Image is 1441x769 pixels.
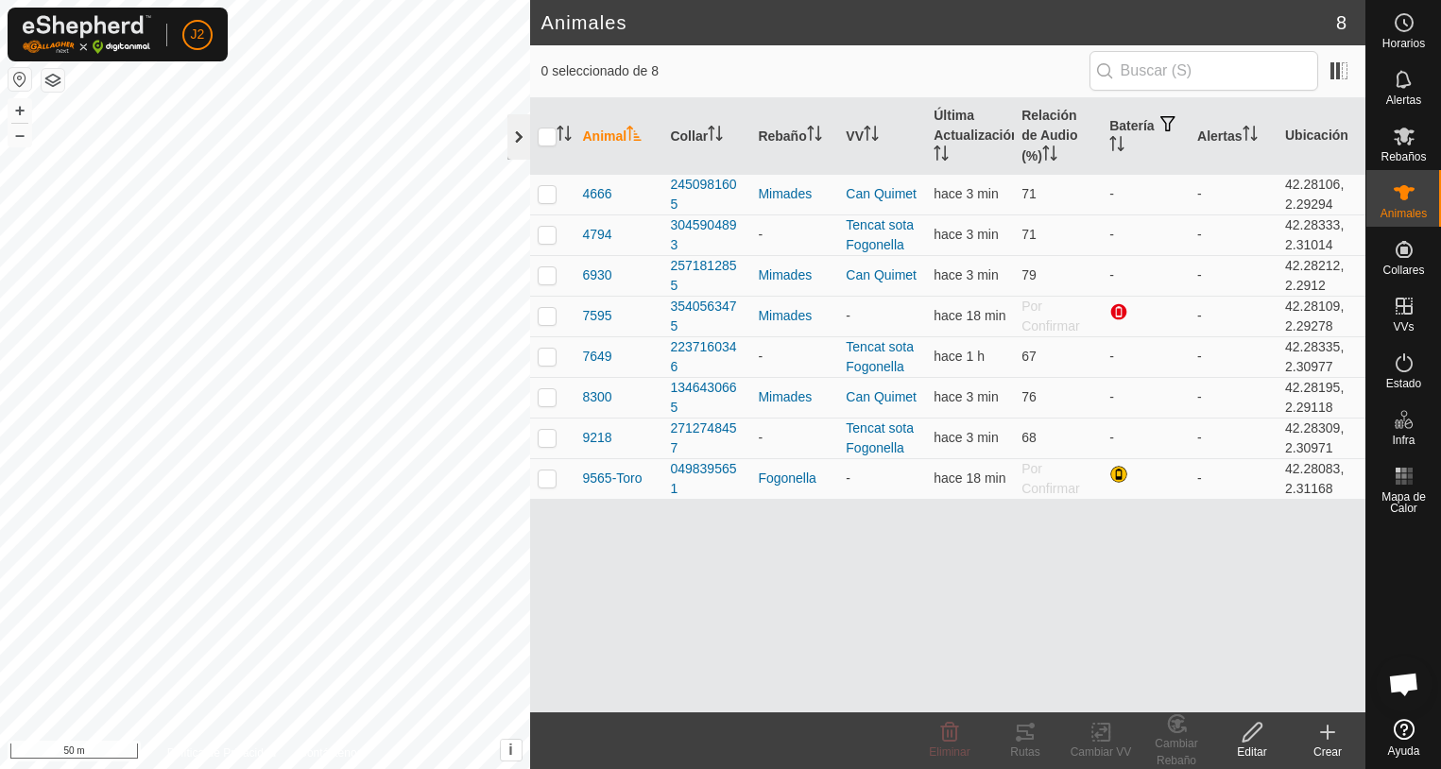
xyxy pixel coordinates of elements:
span: 7649 [583,347,612,367]
h2: Animales [541,11,1336,34]
span: 8 [1336,9,1347,37]
a: Chat abierto [1376,656,1432,712]
div: 2237160346 [670,337,743,377]
th: Ubicación [1278,98,1365,175]
th: Alertas [1190,98,1278,175]
span: 71 [1021,227,1037,242]
span: 28 ago 2025, 14:46 [934,186,998,201]
span: Collares [1382,265,1424,276]
td: - [1102,255,1190,296]
div: 1346430665 [670,378,743,418]
span: 9565-Toro [583,469,643,488]
th: Última Actualización [926,98,1014,175]
span: Infra [1392,435,1415,446]
img: Logo Gallagher [23,15,151,54]
button: Capas del Mapa [42,69,64,92]
td: - [1190,418,1278,458]
p-sorticon: Activar para ordenar [864,128,879,144]
p-sorticon: Activar para ordenar [807,128,822,144]
span: 0 seleccionado de 8 [541,61,1089,81]
div: Cambiar VV [1063,743,1139,760]
span: 28 ago 2025, 14:46 [934,227,998,242]
th: Relación de Audio (%) [1014,98,1102,175]
td: 42.28212, 2.2912 [1278,255,1365,296]
td: 42.28109, 2.29278 [1278,296,1365,336]
span: Eliminar [929,745,969,759]
div: - [758,347,831,367]
a: Contáctenos [299,744,362,761]
span: Horarios [1382,38,1425,49]
p-sorticon: Activar para ordenar [557,128,572,144]
div: Mimades [758,184,831,204]
td: 42.28335, 2.30977 [1278,336,1365,377]
div: 3045904893 [670,215,743,255]
div: 3540563475 [670,297,743,336]
a: Política de Privacidad [167,744,276,761]
div: 0498395651 [670,459,743,499]
span: Mapa de Calor [1371,491,1436,514]
div: Rutas [987,743,1063,760]
th: Animal [575,98,663,175]
span: 28 ago 2025, 13:46 [934,349,985,364]
td: - [1190,214,1278,255]
div: Mimades [758,387,831,407]
p-sorticon: Activar para ordenar [708,128,723,144]
div: Mimades [758,306,831,326]
span: 28 ago 2025, 14:31 [934,470,1005,486]
a: Ayuda [1366,711,1441,764]
div: - [758,225,831,245]
td: 42.28083, 2.31168 [1278,458,1365,499]
p-sorticon: Activar para ordenar [934,148,949,163]
div: 2450981605 [670,175,743,214]
input: Buscar (S) [1089,51,1318,91]
td: - [1102,214,1190,255]
th: Collar [662,98,750,175]
td: 42.28106, 2.29294 [1278,174,1365,214]
button: Restablecer Mapa [9,68,31,91]
p-sorticon: Activar para ordenar [626,128,642,144]
span: Alertas [1386,94,1421,106]
td: - [1102,418,1190,458]
div: 2712748457 [670,419,743,458]
div: Crear [1290,743,1365,760]
td: - [1102,174,1190,214]
span: VVs [1393,321,1414,333]
span: 68 [1021,430,1037,445]
app-display-virtual-paddock-transition: - [846,308,850,323]
span: Rebaños [1381,151,1426,162]
th: Batería [1102,98,1190,175]
a: Can Quimet [846,389,917,404]
td: 42.28309, 2.30971 [1278,418,1365,458]
td: 42.28333, 2.31014 [1278,214,1365,255]
span: 28 ago 2025, 14:31 [934,308,1005,323]
td: - [1102,377,1190,418]
div: 2571812855 [670,256,743,296]
a: Tencat sota Fogonella [846,420,914,455]
div: Mimades [758,265,831,285]
span: Animales [1381,208,1427,219]
span: Ayuda [1388,745,1420,757]
p-sorticon: Activar para ordenar [1243,128,1258,144]
a: Can Quimet [846,267,917,282]
div: Fogonella [758,469,831,488]
span: 7595 [583,306,612,326]
td: - [1190,174,1278,214]
td: - [1190,255,1278,296]
span: 8300 [583,387,612,407]
span: i [508,742,512,758]
span: 4666 [583,184,612,204]
span: 28 ago 2025, 14:46 [934,430,998,445]
td: - [1102,336,1190,377]
span: Por Confirmar [1021,299,1079,333]
td: 42.28195, 2.29118 [1278,377,1365,418]
div: Editar [1214,743,1290,760]
span: 67 [1021,349,1037,364]
button: – [9,124,31,146]
app-display-virtual-paddock-transition: - [846,470,850,486]
button: + [9,99,31,122]
p-sorticon: Activar para ordenar [1042,148,1057,163]
th: Rebaño [750,98,838,175]
td: - [1190,296,1278,336]
a: Can Quimet [846,186,917,201]
a: Tencat sota Fogonella [846,339,914,374]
